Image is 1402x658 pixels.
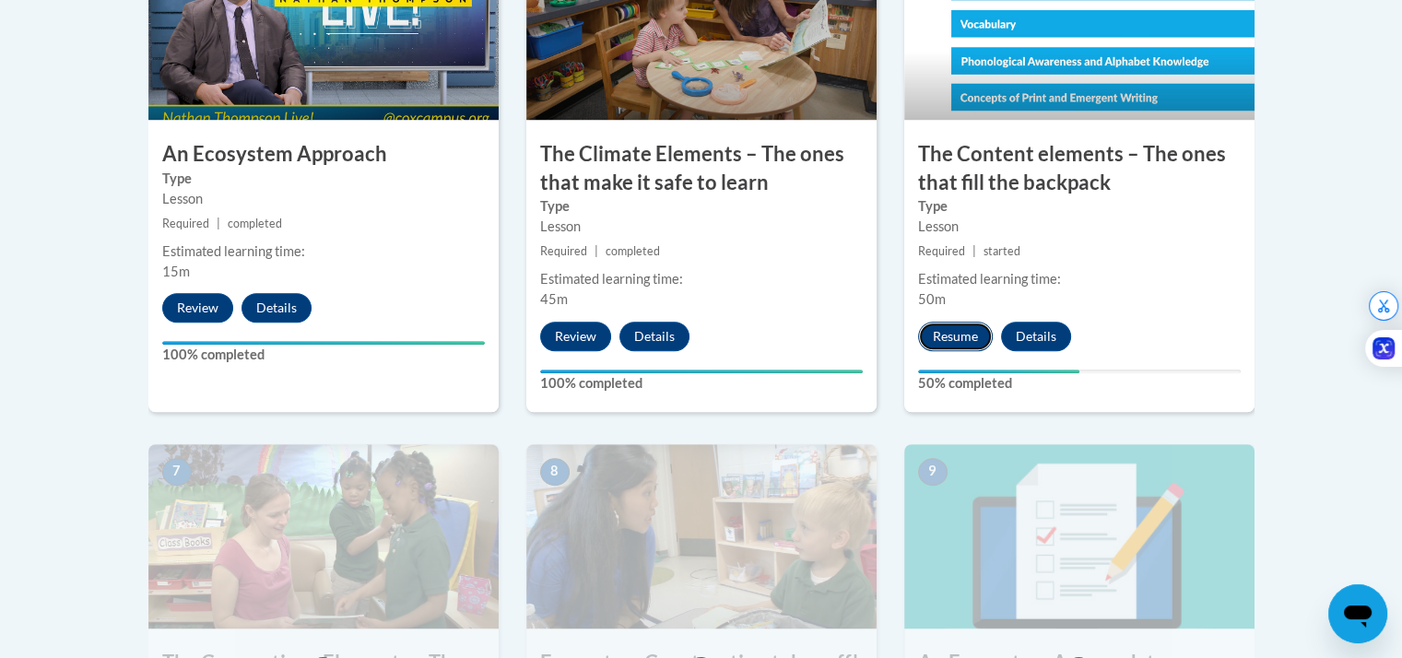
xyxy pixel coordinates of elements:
[242,293,312,323] button: Details
[918,322,993,351] button: Resume
[540,458,570,486] span: 8
[595,244,598,258] span: |
[162,217,209,230] span: Required
[540,373,863,394] label: 100% completed
[904,444,1255,629] img: Course Image
[162,264,190,279] span: 15m
[1328,584,1387,643] iframe: Button to launch messaging window
[148,140,499,169] h3: An Ecosystem Approach
[606,244,660,258] span: completed
[148,444,499,629] img: Course Image
[1001,322,1071,351] button: Details
[904,140,1255,197] h3: The Content elements – The ones that fill the backpack
[918,196,1241,217] label: Type
[918,217,1241,237] div: Lesson
[540,291,568,307] span: 45m
[162,341,485,345] div: Your progress
[526,140,877,197] h3: The Climate Elements – The ones that make it safe to learn
[918,269,1241,289] div: Estimated learning time:
[540,322,611,351] button: Review
[217,217,220,230] span: |
[162,293,233,323] button: Review
[526,444,877,629] img: Course Image
[918,291,946,307] span: 50m
[540,196,863,217] label: Type
[540,370,863,373] div: Your progress
[162,189,485,209] div: Lesson
[619,322,689,351] button: Details
[918,244,965,258] span: Required
[540,269,863,289] div: Estimated learning time:
[162,458,192,486] span: 7
[918,373,1241,394] label: 50% completed
[984,244,1020,258] span: started
[540,244,587,258] span: Required
[918,458,948,486] span: 9
[540,217,863,237] div: Lesson
[918,370,1079,373] div: Your progress
[228,217,282,230] span: completed
[162,241,485,262] div: Estimated learning time:
[162,169,485,189] label: Type
[162,345,485,365] label: 100% completed
[972,244,976,258] span: |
